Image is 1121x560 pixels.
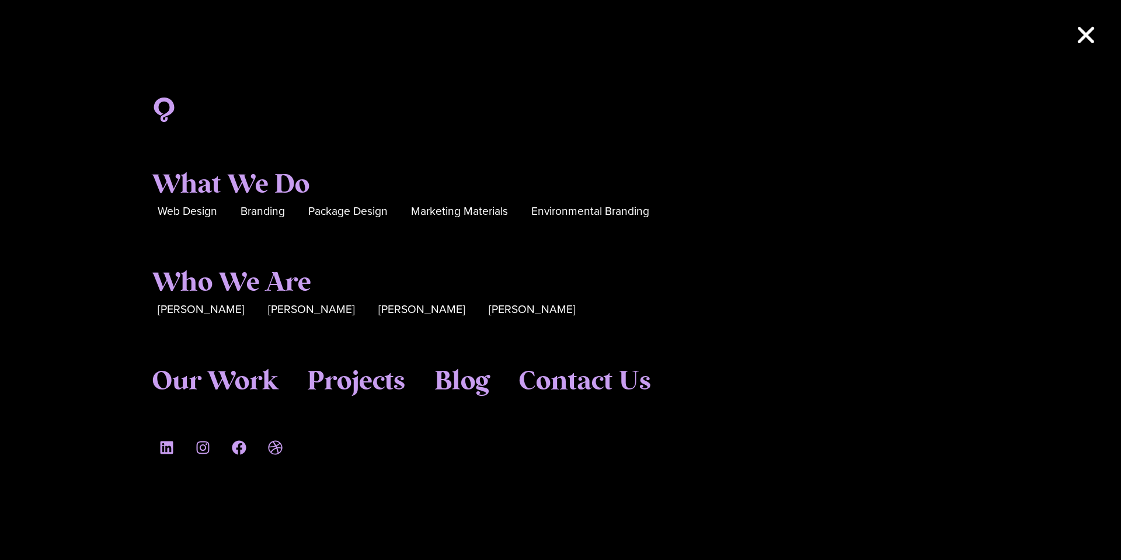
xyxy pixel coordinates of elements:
[307,366,405,398] a: Projects
[241,203,285,221] a: Branding
[411,203,508,221] a: Marketing Materials
[531,203,649,221] a: Environmental Branding
[152,366,278,398] a: Our Work
[489,301,576,319] a: [PERSON_NAME]
[1074,23,1098,47] a: Close
[434,366,489,398] a: Blog
[152,267,311,299] a: Who We Are
[378,301,465,319] a: [PERSON_NAME]
[158,301,245,319] a: [PERSON_NAME]
[518,366,651,398] a: Contact Us
[308,203,388,221] a: Package Design
[268,301,355,319] a: [PERSON_NAME]
[158,203,217,221] a: Web Design
[152,169,309,201] a: What We Do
